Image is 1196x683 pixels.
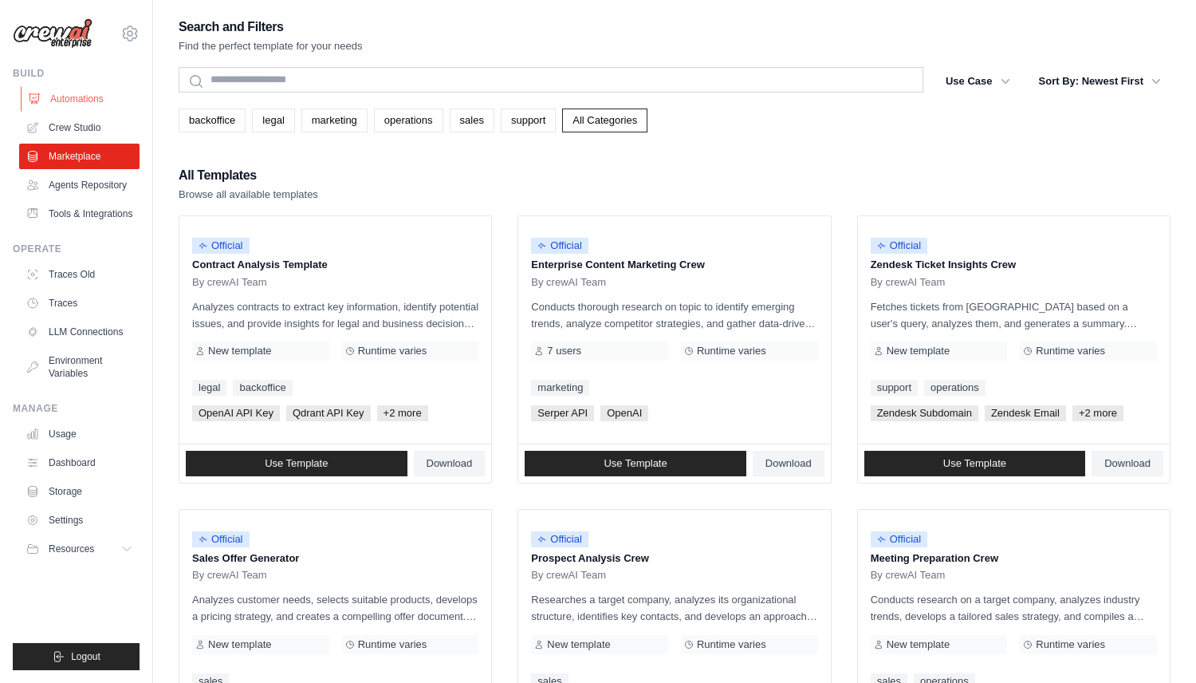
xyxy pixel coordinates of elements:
a: Environment Variables [19,348,140,386]
span: Official [192,531,250,547]
a: Use Template [525,451,746,476]
span: OpenAI [600,405,648,421]
a: Download [753,451,824,476]
p: Find the perfect template for your needs [179,38,363,54]
p: Browse all available templates [179,187,318,203]
span: Official [531,531,588,547]
p: Contract Analysis Template [192,257,478,273]
span: By crewAI Team [531,276,606,289]
a: sales [450,109,494,132]
span: Use Template [604,457,667,470]
span: New template [208,638,271,651]
span: Official [192,238,250,254]
a: Marketplace [19,144,140,169]
span: Zendesk Subdomain [871,405,978,421]
button: Logout [13,643,140,670]
p: Zendesk Ticket Insights Crew [871,257,1157,273]
a: All Categories [562,109,647,132]
div: Operate [13,243,140,255]
span: By crewAI Team [192,569,267,582]
span: New template [887,638,950,651]
a: support [871,380,918,396]
p: Conducts research on a target company, analyzes industry trends, develops a tailored sales strate... [871,591,1157,625]
button: Resources [19,536,140,562]
span: Runtime varies [1036,638,1105,651]
a: Tools & Integrations [19,201,140,227]
a: Usage [19,421,140,447]
span: Serper API [531,405,594,421]
a: legal [252,109,294,132]
span: Download [765,457,812,470]
span: Logout [71,650,100,663]
span: Runtime varies [697,345,766,357]
span: Runtime varies [358,345,427,357]
button: Use Case [936,67,1020,96]
a: LLM Connections [19,319,140,345]
span: New template [887,345,950,357]
p: Analyzes customer needs, selects suitable products, develops a pricing strategy, and creates a co... [192,591,478,625]
span: New template [208,345,271,357]
a: Automations [21,86,141,112]
span: By crewAI Team [192,276,267,289]
a: marketing [301,109,368,132]
span: +2 more [1072,405,1123,421]
span: Official [871,531,928,547]
p: Analyzes contracts to extract key information, identify potential issues, and provide insights fo... [192,298,478,332]
span: +2 more [377,405,428,421]
img: Logo [13,18,92,49]
span: Official [871,238,928,254]
a: Traces Old [19,262,140,287]
a: support [501,109,556,132]
a: Storage [19,479,140,504]
span: By crewAI Team [871,569,946,582]
span: New template [547,638,610,651]
span: OpenAI API Key [192,405,280,421]
a: Use Template [864,451,1086,476]
a: Crew Studio [19,115,140,140]
a: marketing [531,380,589,396]
span: Use Template [943,457,1006,470]
span: By crewAI Team [871,276,946,289]
a: Dashboard [19,450,140,476]
div: Manage [13,402,140,415]
span: 7 users [547,345,581,357]
h2: All Templates [179,164,318,187]
a: Download [1092,451,1163,476]
p: Sales Offer Generator [192,551,478,567]
a: Agents Repository [19,172,140,198]
a: Download [414,451,486,476]
a: operations [374,109,443,132]
p: Conducts thorough research on topic to identify emerging trends, analyze competitor strategies, a... [531,298,817,332]
a: Traces [19,290,140,316]
a: backoffice [179,109,246,132]
a: legal [192,380,226,396]
span: Official [531,238,588,254]
h2: Search and Filters [179,16,363,38]
span: Resources [49,543,94,555]
p: Enterprise Content Marketing Crew [531,257,817,273]
a: operations [924,380,986,396]
span: Zendesk Email [985,405,1066,421]
a: backoffice [233,380,292,396]
p: Meeting Preparation Crew [871,551,1157,567]
span: Runtime varies [1036,345,1105,357]
div: Build [13,67,140,80]
span: Qdrant API Key [286,405,371,421]
span: Runtime varies [697,638,766,651]
span: Runtime varies [358,638,427,651]
span: Use Template [265,457,328,470]
p: Researches a target company, analyzes its organizational structure, identifies key contacts, and ... [531,591,817,625]
a: Use Template [186,451,407,476]
span: Download [1104,457,1151,470]
a: Settings [19,507,140,533]
p: Fetches tickets from [GEOGRAPHIC_DATA] based on a user's query, analyzes them, and generates a su... [871,298,1157,332]
span: By crewAI Team [531,569,606,582]
p: Prospect Analysis Crew [531,551,817,567]
button: Sort By: Newest First [1029,67,1170,96]
span: Download [427,457,473,470]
